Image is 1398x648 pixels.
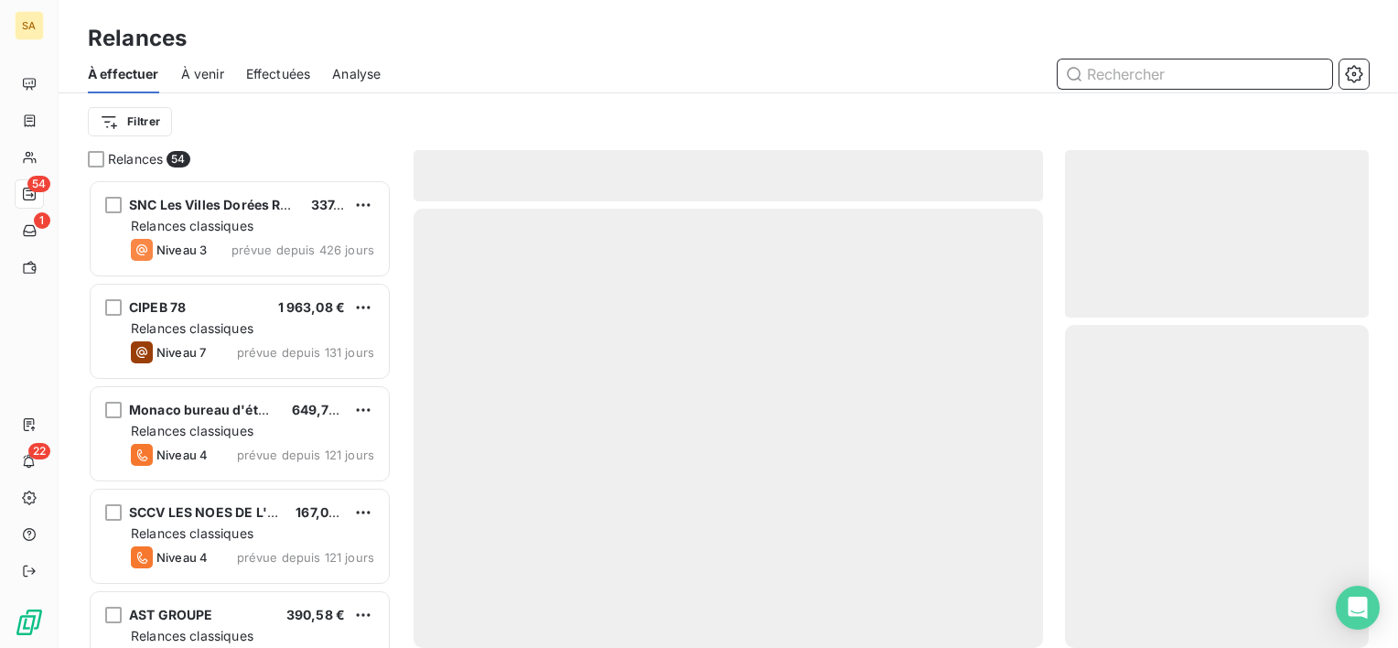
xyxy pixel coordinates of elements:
span: prévue depuis 121 jours [237,550,374,565]
span: Relances classiques [131,423,253,438]
button: Filtrer [88,107,172,136]
span: 649,73 € [292,402,349,417]
span: prévue depuis 131 jours [237,345,374,360]
span: Niveau 4 [156,448,208,462]
span: Relances [108,150,163,168]
span: Niveau 3 [156,243,207,257]
span: CIPEB 78 [129,299,186,315]
div: SA [15,11,44,40]
span: Effectuées [246,65,311,83]
span: Niveau 4 [156,550,208,565]
span: Relances classiques [131,320,253,336]
span: 22 [28,443,50,459]
span: À venir [181,65,224,83]
span: 54 [27,176,50,192]
span: Analyse [332,65,381,83]
span: Monaco bureau d'études [129,402,289,417]
span: SCCV LES NOES DE L'ILLE [129,504,294,520]
span: 1 [34,212,50,229]
span: prévue depuis 121 jours [237,448,374,462]
h3: Relances [88,22,187,55]
span: 390,58 € [286,607,345,622]
span: Niveau 7 [156,345,206,360]
img: Logo LeanPay [15,608,44,637]
span: 1 963,08 € [278,299,346,315]
span: Relances classiques [131,628,253,643]
div: Open Intercom Messenger [1336,586,1380,630]
span: 337,32 € [311,197,367,212]
span: prévue depuis 426 jours [231,243,374,257]
span: Relances classiques [131,218,253,233]
span: Relances classiques [131,525,253,541]
input: Rechercher [1058,59,1332,89]
div: grid [88,179,392,648]
span: SNC Les Villes Dorées Résidence Etudiante [129,197,403,212]
span: 167,00 € [296,504,349,520]
span: À effectuer [88,65,159,83]
span: 54 [167,151,189,167]
span: AST GROUPE [129,607,213,622]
